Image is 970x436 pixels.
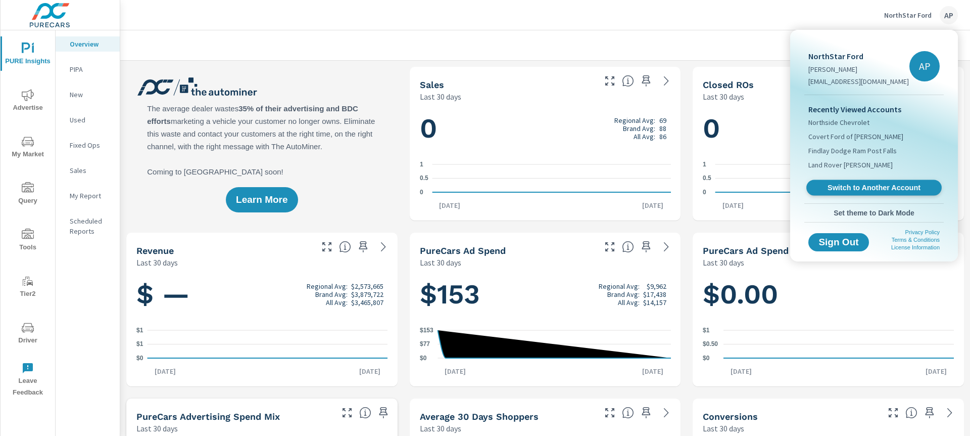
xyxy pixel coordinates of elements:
span: Land Rover [PERSON_NAME] [808,160,893,170]
p: NorthStar Ford [808,50,909,62]
a: Terms & Conditions [892,237,940,243]
a: License Information [891,244,940,250]
button: Sign Out [808,233,869,251]
span: Northside Chevrolet [808,117,869,127]
a: Privacy Policy [905,229,940,235]
span: Switch to Another Account [812,183,936,193]
span: Covert Ford of [PERSON_NAME] [808,132,903,142]
p: Recently Viewed Accounts [808,103,940,115]
span: Set theme to Dark Mode [808,208,940,217]
p: [EMAIL_ADDRESS][DOMAIN_NAME] [808,76,909,86]
a: Switch to Another Account [806,180,942,196]
span: Sign Out [816,238,861,247]
span: Findlay Dodge Ram Post Falls [808,146,897,156]
button: Set theme to Dark Mode [804,204,944,222]
div: AP [909,51,940,81]
p: [PERSON_NAME] [808,64,909,74]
